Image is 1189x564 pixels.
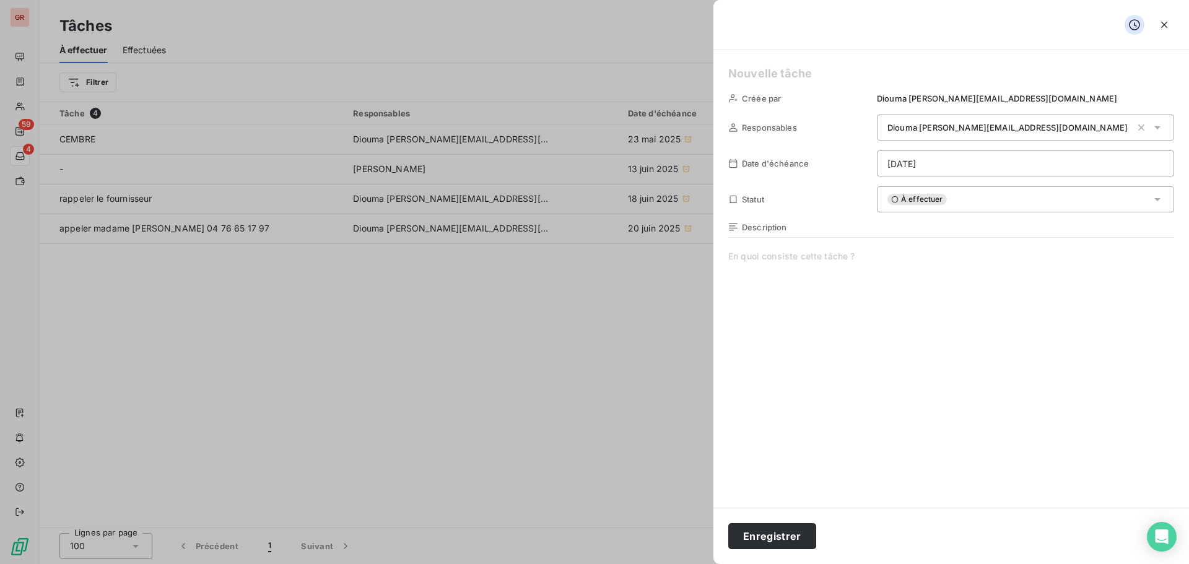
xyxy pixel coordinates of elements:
span: Diouma [PERSON_NAME][EMAIL_ADDRESS][DOMAIN_NAME] [877,93,1117,103]
span: Description [742,222,787,232]
span: Date d'échéance [742,158,809,168]
span: À effectuer [887,194,947,205]
span: Statut [742,194,764,204]
span: Diouma [PERSON_NAME][EMAIL_ADDRESS][DOMAIN_NAME] [887,123,1128,132]
span: Responsables [742,123,797,132]
button: Enregistrer [728,523,816,549]
input: placeholder [877,150,1174,176]
span: Créée par [742,93,781,103]
div: Open Intercom Messenger [1147,522,1177,552]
